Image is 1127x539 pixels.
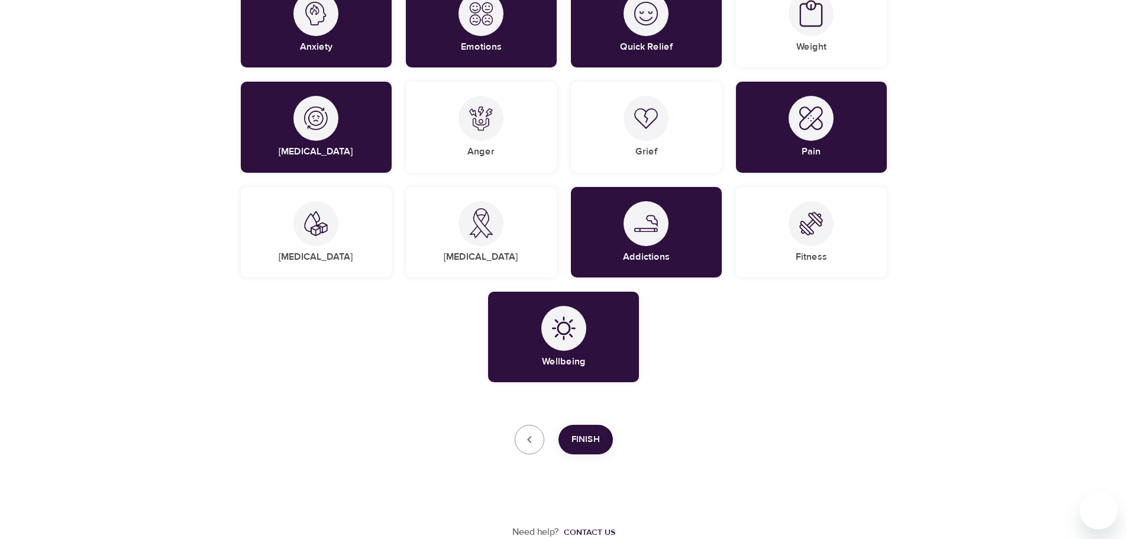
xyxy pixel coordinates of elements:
p: Need help? [512,525,559,539]
img: Cancer [469,208,493,238]
h5: Addictions [623,251,670,263]
div: Contact us [564,527,615,538]
h5: Quick Relief [620,41,673,53]
img: Fitness [799,212,823,235]
h5: Pain [802,146,821,158]
h5: Fitness [796,251,827,263]
span: Finish [571,432,600,447]
div: Diabetes[MEDICAL_DATA] [241,187,392,277]
h5: [MEDICAL_DATA] [444,251,518,263]
div: WellbeingWellbeing [488,292,639,382]
img: Anger [469,106,493,131]
iframe: Button to launch messaging window [1080,492,1118,530]
img: Depression [304,106,328,130]
div: PainPain [736,82,887,172]
h5: [MEDICAL_DATA] [279,251,353,263]
div: AngerAnger [406,82,557,172]
h5: Wellbeing [542,356,586,368]
h5: [MEDICAL_DATA] [279,146,353,158]
div: GriefGrief [571,82,722,172]
img: Emotions [469,2,493,25]
a: Contact us [559,527,615,538]
div: Cancer[MEDICAL_DATA] [406,187,557,277]
img: Grief [634,108,658,129]
h5: Anger [467,146,495,158]
h5: Weight [796,41,826,53]
img: Addictions [634,215,658,232]
h5: Emotions [461,41,502,53]
img: Diabetes [304,211,328,236]
button: Finish [558,425,613,454]
img: Wellbeing [552,317,576,340]
div: Depression[MEDICAL_DATA] [241,82,392,172]
img: Quick Relief [634,2,658,25]
div: AddictionsAddictions [571,187,722,277]
h5: Grief [635,146,657,158]
div: FitnessFitness [736,187,887,277]
img: Anxiety [304,2,328,25]
img: Pain [799,106,823,130]
h5: Anxiety [300,41,332,53]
